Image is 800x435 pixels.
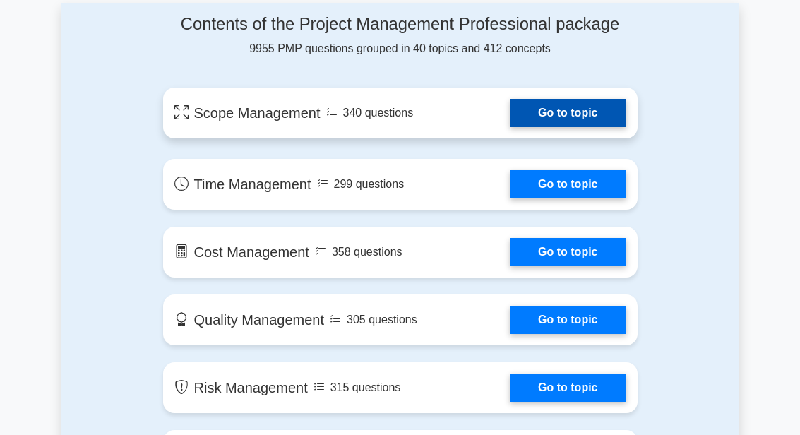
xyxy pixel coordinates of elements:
a: Go to topic [510,170,626,198]
div: 9955 PMP questions grouped in 40 topics and 412 concepts [163,14,638,57]
a: Go to topic [510,306,626,334]
h4: Contents of the Project Management Professional package [163,14,638,35]
a: Go to topic [510,99,626,127]
a: Go to topic [510,374,626,402]
a: Go to topic [510,238,626,266]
